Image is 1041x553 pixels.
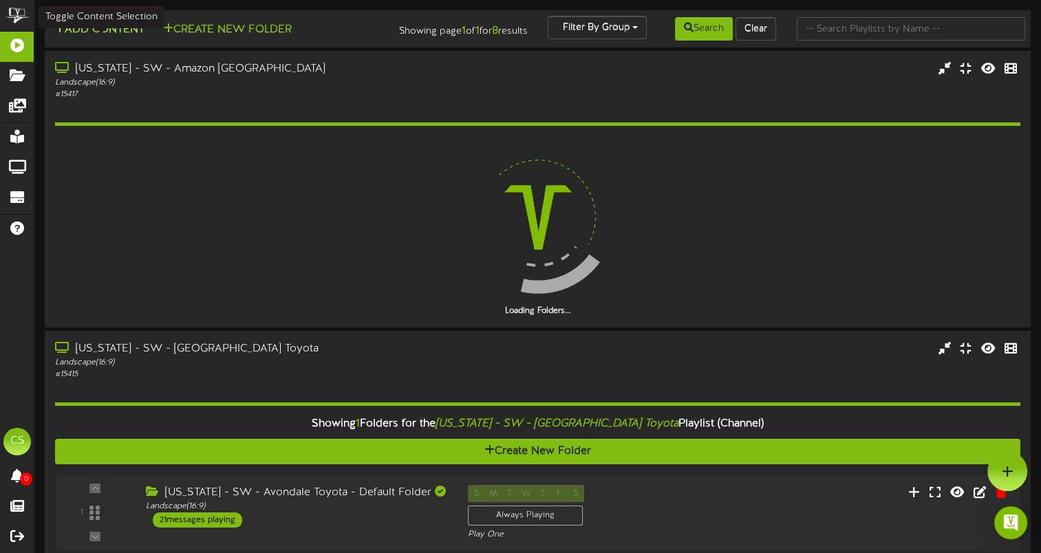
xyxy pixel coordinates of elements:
div: [US_STATE] - SW - Avondale Toyota - Default Folder [146,485,447,501]
strong: 1 [461,25,465,37]
div: Open Intercom Messenger [994,506,1027,539]
button: Clear [736,17,776,41]
div: Showing Folders for the Playlist (Channel) [45,409,1031,439]
div: # 15417 [55,89,445,100]
div: [US_STATE] - SW - Amazon [GEOGRAPHIC_DATA] [55,61,445,77]
div: Showing page of for results [372,16,537,39]
span: 0 [20,473,32,486]
input: -- Search Playlists by Name -- [797,17,1025,41]
img: loading-spinner-4.png [450,129,626,305]
div: 21 messages playing [153,512,242,528]
div: Play One [468,529,689,541]
button: Add Content [50,21,149,39]
strong: 1 [475,25,479,37]
i: [US_STATE] - SW - [GEOGRAPHIC_DATA] Toyota [436,418,678,430]
strong: 8 [491,25,497,37]
div: Landscape ( 16:9 ) [146,501,447,512]
div: Landscape ( 16:9 ) [55,77,445,89]
button: Search [675,17,733,41]
button: Create New Folder [55,439,1020,464]
span: 1 [356,418,360,430]
button: Create New Folder [159,21,296,39]
strong: Loading Folders... [505,306,571,316]
div: Always Playing [468,506,583,525]
div: CS [3,428,31,455]
div: Landscape ( 16:9 ) [55,357,445,369]
button: Filter By Group [548,16,647,39]
div: [US_STATE] - SW - [GEOGRAPHIC_DATA] Toyota [55,341,445,357]
div: # 15415 [55,369,445,380]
